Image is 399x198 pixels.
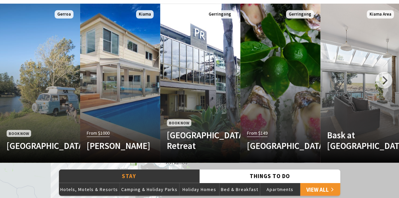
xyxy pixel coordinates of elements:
[240,4,321,163] a: From $149 [GEOGRAPHIC_DATA] Gerringong
[87,140,142,151] h4: [PERSON_NAME]
[327,130,382,151] h4: Bask at [GEOGRAPHIC_DATA]
[87,129,110,137] span: From $1000
[167,130,222,151] h4: [GEOGRAPHIC_DATA] Retreat
[160,4,240,163] a: Book Now [GEOGRAPHIC_DATA] Retreat Gerringong
[120,183,179,196] button: Camping & Holiday Parks
[286,10,314,19] span: Gerringong
[247,129,268,137] span: From $149
[167,119,191,126] span: Book Now
[300,183,340,196] a: View All
[206,10,234,19] span: Gerringong
[179,183,220,196] button: Holiday Homes
[247,140,302,151] h4: [GEOGRAPHIC_DATA]
[367,10,394,19] span: Kiama Area
[7,130,31,137] span: Book Now
[59,183,120,196] button: Hotels, Motels & Resorts
[136,10,154,19] span: Kiama
[80,4,160,163] a: From $1000 [PERSON_NAME] Kiama
[220,183,260,196] button: Bed & Breakfast
[7,140,62,151] h4: [GEOGRAPHIC_DATA]
[200,169,340,183] button: Things To Do
[55,10,74,19] span: Gerroa
[260,183,300,196] button: Apartments
[59,169,200,183] button: Stay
